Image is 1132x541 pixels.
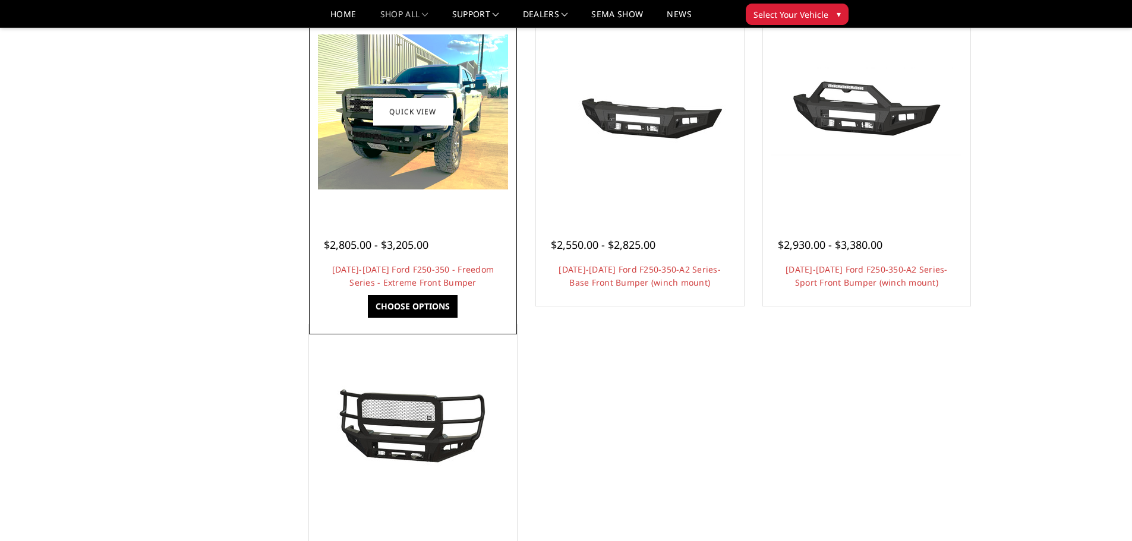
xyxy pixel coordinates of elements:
[753,8,828,21] span: Select Your Vehicle
[324,238,428,252] span: $2,805.00 - $3,205.00
[373,98,453,126] a: Quick view
[452,10,499,27] a: Support
[380,10,428,27] a: shop all
[591,10,643,27] a: SEMA Show
[837,8,841,20] span: ▾
[312,328,514,530] a: 2023-2025 Ford F250-350-A2 Series-Extreme Front Bumper (winch mount) 2023-2025 Ford F250-350-A2 S...
[766,11,968,213] a: 2023-2025 Ford F250-350-A2 Series-Sport Front Bumper (winch mount) 2023-2025 Ford F250-350-A2 Ser...
[786,264,948,288] a: [DATE]-[DATE] Ford F250-350-A2 Series-Sport Front Bumper (winch mount)
[746,4,849,25] button: Select Your Vehicle
[318,385,508,473] img: 2023-2025 Ford F250-350-A2 Series-Extreme Front Bumper (winch mount)
[312,11,514,213] a: 2023-2025 Ford F250-350 - Freedom Series - Extreme Front Bumper 2023-2025 Ford F250-350 - Freedom...
[318,34,508,189] img: 2023-2025 Ford F250-350 - Freedom Series - Extreme Front Bumper
[551,238,655,252] span: $2,550.00 - $2,825.00
[667,10,691,27] a: News
[332,264,494,288] a: [DATE]-[DATE] Ford F250-350 - Freedom Series - Extreme Front Bumper
[539,11,741,213] a: 2023-2025 Ford F250-350-A2 Series-Base Front Bumper (winch mount) 2023-2025 Ford F250-350-A2 Seri...
[559,264,721,288] a: [DATE]-[DATE] Ford F250-350-A2 Series-Base Front Bumper (winch mount)
[778,238,882,252] span: $2,930.00 - $3,380.00
[368,295,458,318] a: Choose Options
[330,10,356,27] a: Home
[523,10,568,27] a: Dealers
[1073,484,1132,541] iframe: Chat Widget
